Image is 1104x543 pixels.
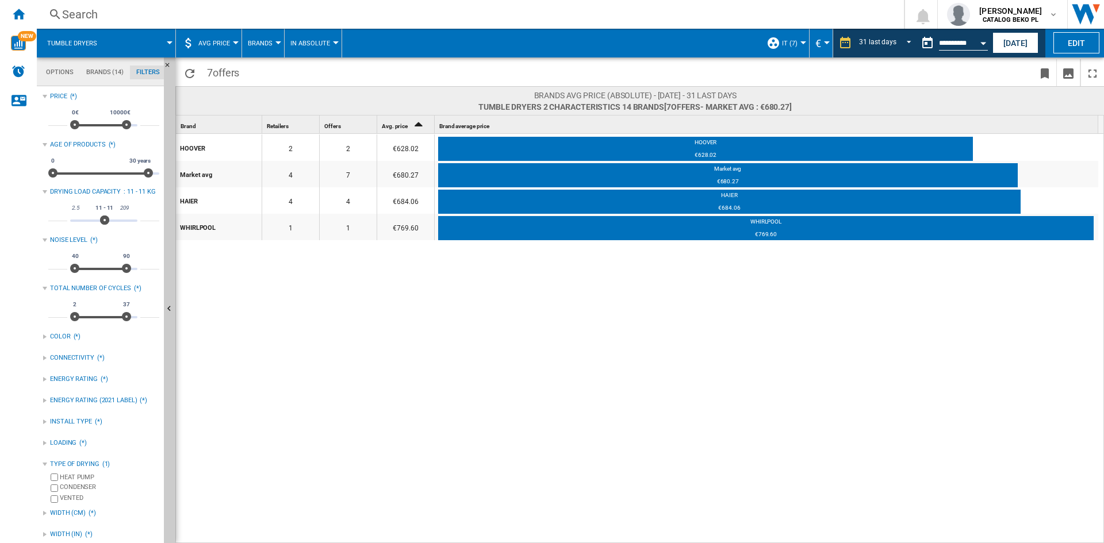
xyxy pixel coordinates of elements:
[11,36,26,51] img: wise-card.svg
[262,161,319,187] div: 4
[290,29,336,57] button: In Absolute
[164,57,178,78] button: Hide
[438,218,1094,229] div: WHIRLPOOL
[50,530,82,539] div: WIDTH (IN)
[108,108,132,117] span: 10000€
[50,187,121,197] div: DRYING LOAD CAPACITY
[50,460,99,469] div: TYPE OF DRYING
[1057,59,1080,86] button: Download as image
[248,40,273,47] span: Brands
[700,102,789,111] span: - Market avg : €680.27
[322,115,377,133] div: Offers Sort None
[178,59,201,86] button: Reload
[320,134,377,161] div: 2
[947,3,970,26] img: profile.jpg
[290,40,330,47] span: In Absolute
[181,123,196,129] span: Brand
[1053,32,1099,53] button: Edit
[478,90,792,101] span: Brands AVG price (absolute) - [DATE] - 31 last days
[439,123,489,129] span: Brand average price
[70,203,81,213] span: 2.5
[50,92,67,101] div: Price
[121,252,132,261] span: 90
[782,29,803,57] button: IT (7)
[201,59,245,83] span: 7
[50,438,76,448] div: LOADING
[859,38,896,46] div: 31 last days
[324,123,340,129] span: Offers
[47,29,109,57] button: Tumble dryers
[128,156,152,165] span: 30 years
[62,6,874,22] div: Search
[248,29,278,57] button: Brands
[437,115,1098,133] div: Sort None
[322,115,377,133] div: Sort None
[180,215,261,239] div: WHIRLPOOL
[437,115,1098,133] div: Brand average price Sort None
[671,102,700,111] span: offers
[40,66,80,79] md-tab-item: Options
[438,151,973,163] div: €628.02
[916,32,939,55] button: md-calendar
[320,187,377,214] div: 4
[983,16,1038,24] b: CATALOG BEKO PL
[858,34,916,53] md-select: REPORTS.WIZARD.STEPS.REPORT.STEPS.REPORT_OPTIONS.PERIOD: 31 last days
[264,115,319,133] div: Retailers Sort None
[782,40,798,47] span: IT (7)
[71,300,78,309] span: 2
[50,236,87,245] div: NOISE LEVEL
[50,284,131,293] div: TOTAL NUMBER OF CYCLES
[178,115,262,133] div: Sort None
[60,483,159,494] div: CONDENSER
[379,115,434,133] div: Sort Ascending
[478,101,792,113] span: Tumble dryers 2 characteristics 14 brands
[262,214,319,240] div: 1
[121,300,132,309] span: 37
[11,64,25,78] img: alerts-logo.svg
[815,37,821,49] span: €
[438,204,1021,215] div: €684.06
[320,214,377,240] div: 1
[80,66,130,79] md-tab-item: Brands (14)
[43,29,170,57] div: Tumble dryers
[438,138,973,150] div: HOOVER
[50,396,137,405] div: ENERGY RATING (2021 LABEL)
[267,123,289,129] span: Retailers
[664,102,792,111] span: [7 ]
[262,134,319,161] div: 2
[815,29,827,57] button: €
[50,353,94,363] div: CONNECTIVITY
[18,31,36,41] span: NEW
[124,187,159,197] div: : 11 - 11 KG
[1033,59,1056,86] button: Bookmark this report
[130,66,166,79] md-tab-item: Filters
[916,29,990,57] div: This report is based on a date in the past.
[50,140,106,149] div: Age of products
[180,162,261,186] div: Market avg
[94,203,115,213] span: 11 - 11
[178,115,262,133] div: Brand Sort None
[60,473,159,482] label: HEAT PUMP
[409,123,427,129] span: Sort Ascending
[70,252,80,261] span: 40
[377,134,434,161] div: €628.02
[973,31,994,52] button: Open calendar
[377,161,434,187] div: €680.27
[198,40,230,47] span: AVG Price
[118,203,131,213] span: 209
[766,29,803,57] div: IT (7)
[51,495,58,503] input: subCharac.title
[180,136,261,160] div: HOOVER
[51,484,58,492] input: subCharac.title
[180,188,261,213] div: HAIER
[51,473,58,481] input: subCharac.title
[50,417,92,426] div: INSTALL TYPE
[810,29,833,57] md-menu: Currency
[50,332,71,341] div: COLOR
[1081,59,1104,86] button: Maximize
[198,29,236,57] button: AVG Price
[49,156,56,165] span: 0
[50,375,98,384] div: ENERGY RATING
